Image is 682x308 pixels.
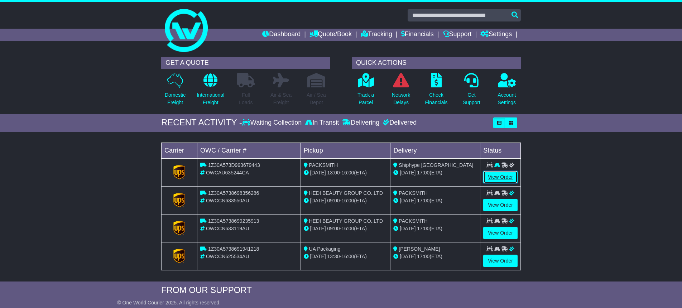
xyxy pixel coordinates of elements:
[303,119,341,127] div: In Transit
[498,73,517,110] a: AccountSettings
[309,29,352,41] a: Quote/Book
[498,91,516,106] p: Account Settings
[463,91,480,106] p: Get Support
[304,169,388,177] div: - (ETA)
[417,198,429,203] span: 17:00
[164,73,186,110] a: DomesticFreight
[307,91,326,106] p: Air / Sea Depot
[327,226,340,231] span: 09:00
[483,199,518,211] a: View Order
[425,91,448,106] p: Check Financials
[417,226,429,231] span: 17:00
[206,198,249,203] span: OWCCN633550AU
[392,73,410,110] a: NetworkDelays
[400,198,416,203] span: [DATE]
[309,218,383,224] span: HEDI BEAUTY GROUP CO.,LTD
[400,226,416,231] span: [DATE]
[304,253,388,260] div: - (ETA)
[173,165,186,179] img: GetCarrierServiceLogo
[206,254,249,259] span: OWCCN625534AU
[310,170,326,175] span: [DATE]
[357,91,374,106] p: Track a Parcel
[197,143,301,158] td: OWC / Carrier #
[400,170,416,175] span: [DATE]
[208,162,260,168] span: 1Z30A573D993679443
[399,190,428,196] span: PACKSMITH
[327,254,340,259] span: 13:30
[357,73,374,110] a: Track aParcel
[341,226,354,231] span: 16:00
[399,162,473,168] span: Shiphype [GEOGRAPHIC_DATA]
[443,29,472,41] a: Support
[341,254,354,259] span: 16:00
[161,285,521,295] div: FROM OUR SUPPORT
[173,221,186,235] img: GetCarrierServiceLogo
[173,249,186,263] img: GetCarrierServiceLogo
[197,91,224,106] p: International Freight
[462,73,481,110] a: GetSupport
[161,57,330,69] div: GET A QUOTE
[304,225,388,232] div: - (ETA)
[173,193,186,207] img: GetCarrierServiceLogo
[400,254,416,259] span: [DATE]
[381,119,417,127] div: Delivered
[393,253,477,260] div: (ETA)
[206,226,249,231] span: OWCCN633119AU
[196,73,225,110] a: InternationalFreight
[425,73,448,110] a: CheckFinancials
[483,255,518,267] a: View Order
[309,162,338,168] span: PACKSMITH
[480,143,521,158] td: Status
[310,226,326,231] span: [DATE]
[208,246,259,252] span: 1Z30A5738691941218
[393,169,477,177] div: (ETA)
[208,190,259,196] span: 1Z30A5738698356286
[361,29,392,41] a: Tracking
[341,119,381,127] div: Delivering
[117,300,221,305] span: © One World Courier 2025. All rights reserved.
[392,91,410,106] p: Network Delays
[270,91,292,106] p: Air & Sea Freight
[304,197,388,204] div: - (ETA)
[483,171,518,183] a: View Order
[262,29,301,41] a: Dashboard
[417,170,429,175] span: 17:00
[301,143,390,158] td: Pickup
[206,170,249,175] span: OWCAU635244CA
[352,57,521,69] div: QUICK ACTIONS
[417,254,429,259] span: 17:00
[327,170,340,175] span: 13:00
[309,190,383,196] span: HEDI BEAUTY GROUP CO.,LTD
[401,29,434,41] a: Financials
[310,198,326,203] span: [DATE]
[393,197,477,204] div: (ETA)
[327,198,340,203] span: 09:00
[162,143,197,158] td: Carrier
[165,91,186,106] p: Domestic Freight
[480,29,512,41] a: Settings
[208,218,259,224] span: 1Z30A5738699235913
[242,119,303,127] div: Waiting Collection
[310,254,326,259] span: [DATE]
[483,227,518,239] a: View Order
[399,246,440,252] span: [PERSON_NAME]
[341,170,354,175] span: 16:00
[393,225,477,232] div: (ETA)
[341,198,354,203] span: 16:00
[161,117,242,128] div: RECENT ACTIVITY -
[399,218,428,224] span: PACKSMITH
[237,91,255,106] p: Full Loads
[309,246,341,252] span: UA Packaging
[390,143,480,158] td: Delivery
